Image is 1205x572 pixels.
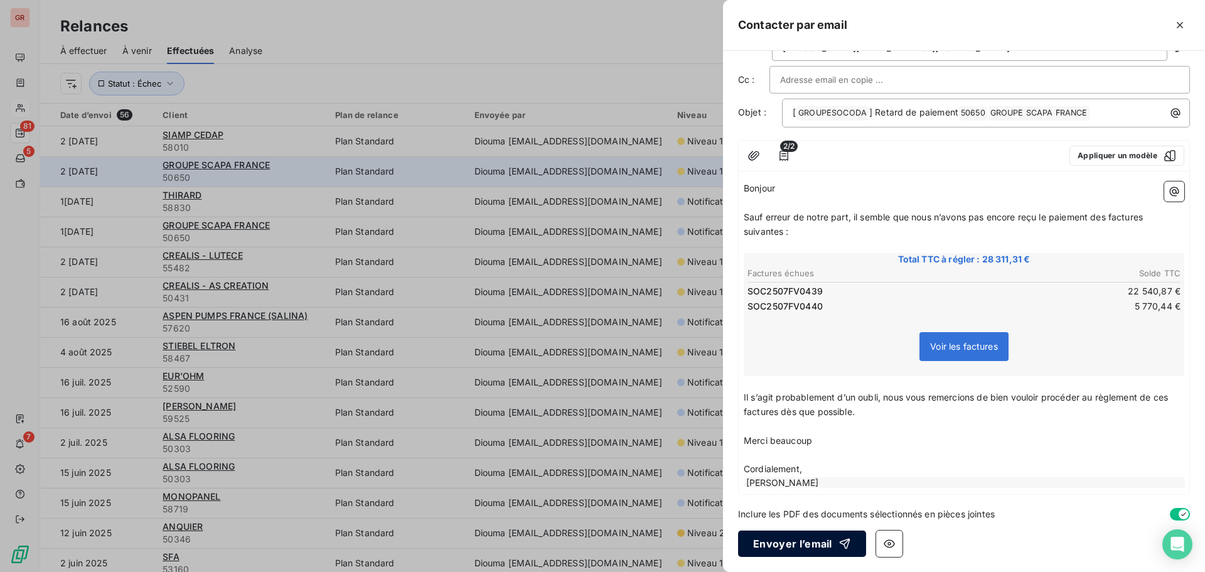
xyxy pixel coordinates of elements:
th: Factures échues [747,267,963,280]
h5: Contacter par email [738,16,847,34]
span: 50650 [959,106,987,121]
span: Cordialement, [744,463,802,474]
span: Objet : [738,107,766,117]
input: Adresse email en copie ... [780,70,915,89]
span: [ [793,107,796,117]
button: Appliquer un modèle [1069,146,1184,166]
span: Merci beaucoup [744,435,812,446]
span: SOC2507FV0439 [747,285,823,298]
span: SOC2507FV0440 [747,300,823,313]
span: Il s’agit probablement d’un oubli, nous vous remercions de bien vouloir procéder au règlement de ... [744,392,1170,417]
span: Sauf erreur de notre part, il semble que nous n’avons pas encore reçu le paiement des factures su... [744,212,1145,237]
span: Bonjour [744,183,775,193]
span: Total TTC à régler : 28 311,31 € [746,253,1182,266]
span: ] Retard de paiement [869,107,958,117]
span: GROUPE SCAPA FRANCE [988,106,1090,121]
span: Inclure les PDF des documents sélectionnés en pièces jointes [738,507,995,521]
label: Cc : [738,73,769,86]
button: Envoyer l’email [738,531,866,557]
span: 2/2 [780,141,798,152]
span: GROUPESOCODA [796,106,869,121]
div: Open Intercom Messenger [1162,529,1192,559]
td: 22 540,87 € [965,284,1181,298]
td: 5 770,44 € [965,299,1181,313]
th: Solde TTC [965,267,1181,280]
span: Voir les factures [930,341,998,352]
